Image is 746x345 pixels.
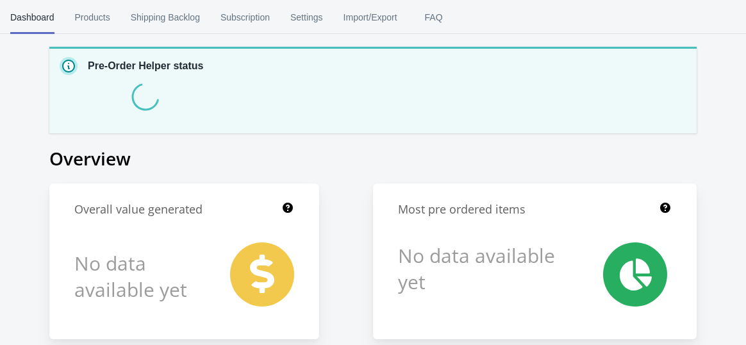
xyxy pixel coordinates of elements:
h1: Overview [49,146,697,171]
span: Dashboard [10,1,54,34]
h1: No data available yet [398,242,558,295]
span: Settings [290,1,323,34]
h1: Overall value generated [74,201,203,217]
span: Import/Export [344,1,397,34]
h1: Most pre ordered items [398,201,526,217]
span: Subscription [220,1,270,34]
span: Products [75,1,110,34]
span: FAQ [418,1,450,34]
span: Shipping Backlog [131,1,200,34]
p: Pre-Order Helper status [88,58,204,74]
h1: No data available yet [74,242,203,310]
